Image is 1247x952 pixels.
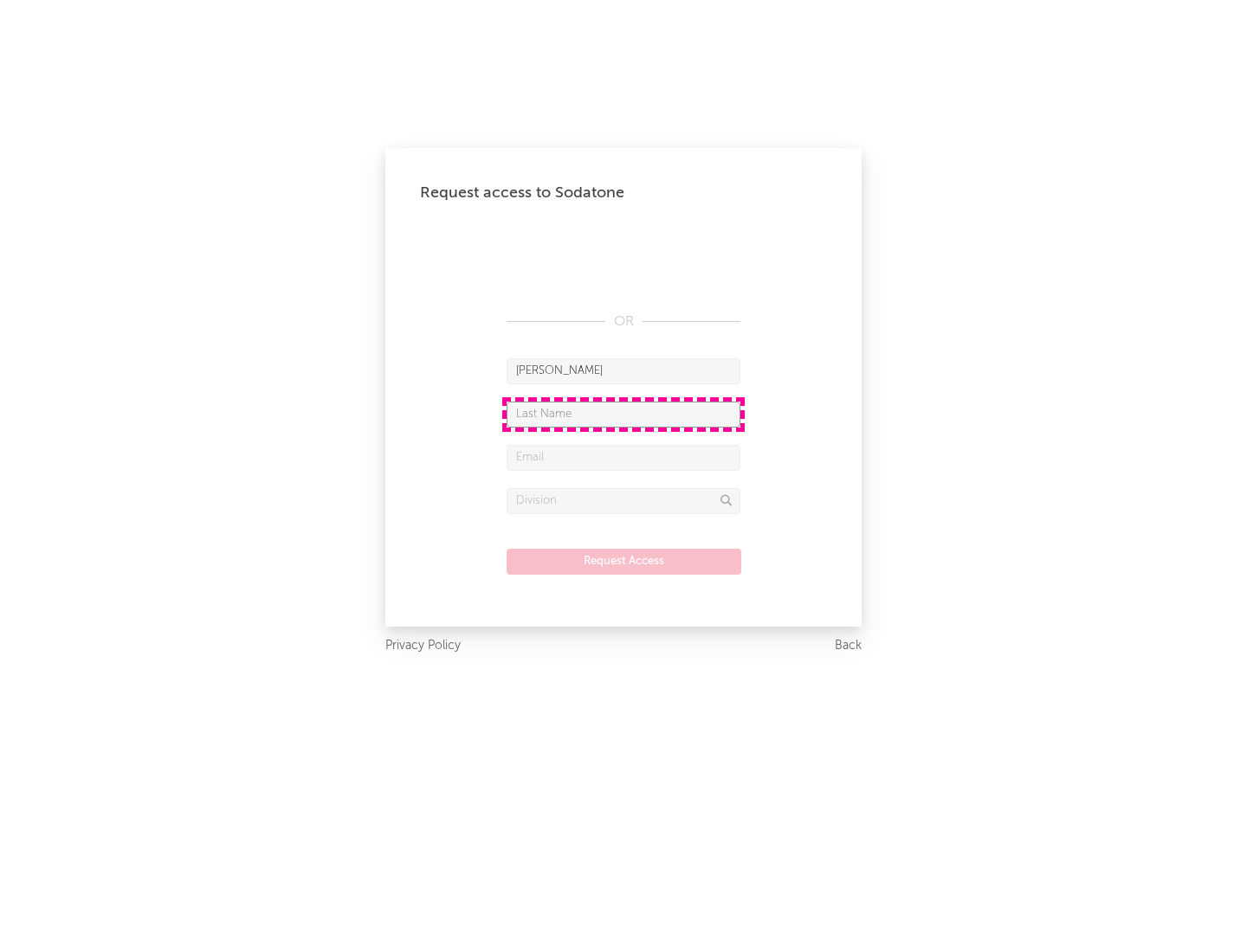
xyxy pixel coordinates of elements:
input: First Name [507,358,740,384]
div: OR [507,312,740,332]
a: Privacy Policy [385,635,461,657]
a: Back [835,635,862,657]
div: Request access to Sodatone [420,183,827,203]
input: Last Name [507,402,740,428]
button: Request Access [507,549,741,575]
input: Email [507,445,740,471]
input: Division [507,488,740,514]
